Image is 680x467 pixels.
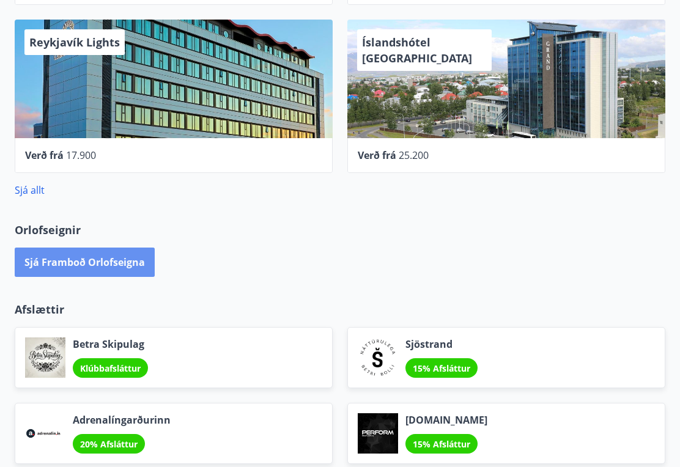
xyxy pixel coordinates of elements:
p: Afslættir [15,302,665,318]
span: Orlofseignir [15,222,81,238]
span: 25.200 [399,149,429,163]
span: 20% Afsláttur [80,439,138,450]
button: Sjá framboð orlofseigna [15,248,155,278]
span: Verð frá [358,149,396,163]
span: Íslandshótel [GEOGRAPHIC_DATA] [362,35,472,66]
span: Klúbbafsláttur [80,363,141,375]
span: Verð frá [25,149,64,163]
span: 17.900 [66,149,96,163]
span: 15% Afsláttur [413,363,470,375]
span: [DOMAIN_NAME] [405,414,487,427]
a: Sjá allt [15,184,45,197]
span: Sjöstrand [405,338,478,351]
span: Reykjavík Lights [29,35,120,50]
span: Betra Skipulag [73,338,148,351]
span: 15% Afsláttur [413,439,470,450]
span: Adrenalíngarðurinn [73,414,171,427]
